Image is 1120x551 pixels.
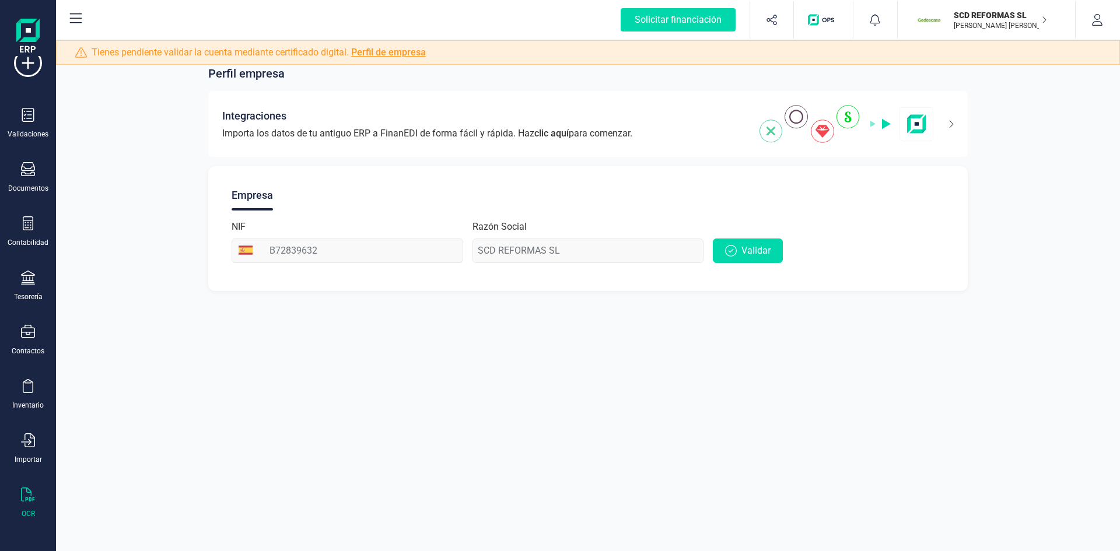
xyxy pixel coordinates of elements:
[8,238,48,247] div: Contabilidad
[713,238,783,263] button: Validar
[22,509,35,518] div: OCR
[607,1,750,38] button: Solicitar financiación
[8,129,48,139] div: Validaciones
[954,9,1047,21] p: SCD REFORMAS SL
[351,47,426,58] a: Perfil de empresa
[954,21,1047,30] p: [PERSON_NAME] [PERSON_NAME]
[14,292,43,301] div: Tesorería
[741,244,771,258] span: Validar
[12,346,44,356] div: Contactos
[232,180,273,210] div: Empresa
[222,108,286,124] span: Integraciones
[208,65,285,82] span: Perfil empresa
[801,1,846,38] button: Logo de OPS
[912,1,1061,38] button: SCSCD REFORMAS SL[PERSON_NAME] [PERSON_NAME]
[759,105,934,143] img: integrations-img
[8,184,48,193] div: Documentos
[12,401,44,410] div: Inventario
[222,127,632,141] span: Importa los datos de tu antiguo ERP a FinanEDI de forma fácil y rápida. Haz para comenzar.
[16,19,40,56] img: Logo Finanedi
[15,455,42,464] div: Importar
[621,8,736,31] div: Solicitar financiación
[808,14,839,26] img: Logo de OPS
[534,128,569,139] span: clic aquí
[92,45,426,59] span: Tienes pendiente validar la cuenta mediante certificado digital.
[232,220,246,234] label: NIF
[473,220,527,234] label: Razón Social
[916,7,942,33] img: SC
